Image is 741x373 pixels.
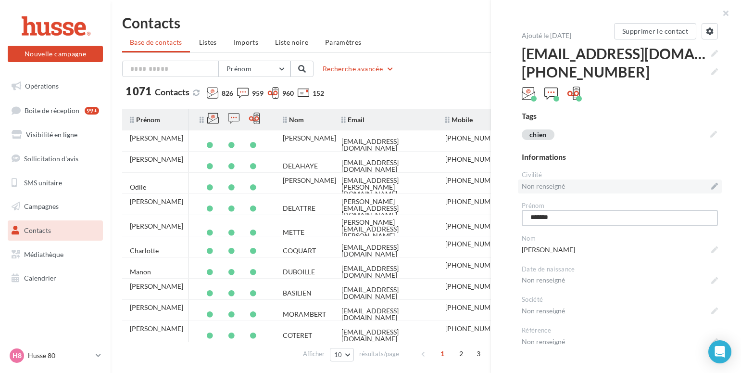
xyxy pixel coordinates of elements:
[522,180,718,193] span: Non renseigné
[122,15,729,30] h1: Contacts
[25,106,79,114] span: Boîte de réception
[24,274,56,282] span: Calendrier
[445,177,505,184] div: [PHONE_NUMBER]
[445,241,505,247] div: [PHONE_NUMBER]
[130,269,151,275] div: Manon
[130,156,183,163] div: [PERSON_NAME]
[28,351,92,360] p: Husse 80
[226,64,251,73] span: Prénom
[130,223,183,230] div: [PERSON_NAME]
[24,226,51,234] span: Contacts
[126,86,151,97] span: 1 071
[341,177,430,197] div: [EMAIL_ADDRESS][PERSON_NAME][DOMAIN_NAME]
[319,63,398,75] button: Recherche avancée
[341,138,430,152] div: [EMAIL_ADDRESS][DOMAIN_NAME]
[252,89,264,98] span: 959
[234,38,258,46] span: Imports
[282,89,294,98] span: 960
[218,61,290,77] button: Prénom
[490,346,505,361] span: ...
[522,326,718,335] div: Référence
[313,89,324,98] span: 152
[283,163,318,169] div: DELAHAYE
[130,135,183,141] div: [PERSON_NAME]
[222,89,233,98] span: 826
[283,205,315,212] div: DELATTRE
[522,170,718,180] div: Civilité
[522,295,718,304] div: Société
[130,325,183,332] div: [PERSON_NAME]
[522,273,718,287] span: Non renseigné
[6,173,105,193] a: SMS unitaire
[130,116,160,124] span: Prénom
[275,38,308,46] span: Liste noire
[24,250,63,258] span: Médiathèque
[6,149,105,169] a: Sollicitation d'avis
[341,116,364,124] span: Email
[130,184,146,191] div: Odile
[6,125,105,145] a: Visibilité en ligne
[325,38,362,46] span: Paramètres
[445,156,505,163] div: [PHONE_NUMBER]
[283,311,326,318] div: MORAMBERT
[24,154,78,163] span: Sollicitation d'avis
[445,262,505,269] div: [PHONE_NUMBER]
[522,44,718,63] span: [EMAIL_ADDRESS][DOMAIN_NAME]
[283,116,304,124] span: Nom
[283,290,312,296] div: BASILIEN
[283,229,304,236] div: METTE
[522,111,718,122] div: Tags
[8,347,103,365] a: H8 Husse 80
[341,329,430,342] div: [EMAIL_ADDRESS][DOMAIN_NAME]
[341,244,430,257] div: [EMAIL_ADDRESS][DOMAIN_NAME]
[199,38,217,46] span: Listes
[85,107,99,115] div: 99+
[445,304,505,311] div: [PHONE_NUMBER]
[6,268,105,288] a: Calendrier
[522,304,718,318] span: Non renseigné
[445,135,505,141] div: [PHONE_NUMBER]
[283,269,315,275] div: DUBOILLE
[445,325,505,332] div: [PHONE_NUMBER]
[283,177,336,184] div: [PERSON_NAME]
[25,82,59,90] span: Opérations
[341,219,430,246] div: [PERSON_NAME][EMAIL_ADDRESS][PERSON_NAME][DOMAIN_NAME]
[6,100,105,121] a: Boîte de réception99+
[522,152,718,163] div: Informations
[341,286,430,300] div: [EMAIL_ADDRESS][DOMAIN_NAME]
[522,129,554,140] div: chien
[445,116,473,124] span: Mobile
[334,351,342,359] span: 10
[24,178,62,186] span: SMS unitaire
[130,304,183,311] div: [PERSON_NAME]
[522,243,718,257] span: [PERSON_NAME]
[6,196,105,217] a: Campagnes
[341,159,430,173] div: [EMAIL_ADDRESS][DOMAIN_NAME]
[8,46,103,62] button: Nouvelle campagne
[6,76,105,96] a: Opérations
[445,223,505,230] div: [PHONE_NUMBER]
[130,283,183,290] div: [PERSON_NAME]
[6,220,105,241] a: Contacts
[155,87,189,97] span: Contacts
[471,346,486,361] span: 3
[6,244,105,265] a: Médiathèque
[341,265,430,279] div: [EMAIL_ADDRESS][DOMAIN_NAME]
[330,348,354,361] button: 10
[359,349,399,359] span: résultats/page
[26,130,77,139] span: Visibilité en ligne
[453,346,469,361] span: 2
[522,63,718,81] span: [PHONE_NUMBER]
[283,135,336,141] div: [PERSON_NAME]
[708,340,731,363] div: Open Intercom Messenger
[283,247,316,254] div: COQUART
[341,308,430,321] div: [EMAIL_ADDRESS][DOMAIN_NAME]
[445,283,505,290] div: [PHONE_NUMBER]
[522,265,718,274] div: Date de naissance
[522,335,718,348] span: Non renseigné
[445,198,505,205] div: [PHONE_NUMBER]
[435,346,450,361] span: 1
[303,349,325,359] span: Afficher
[24,202,59,210] span: Campagnes
[341,198,430,219] div: [PERSON_NAME][EMAIL_ADDRESS][DOMAIN_NAME]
